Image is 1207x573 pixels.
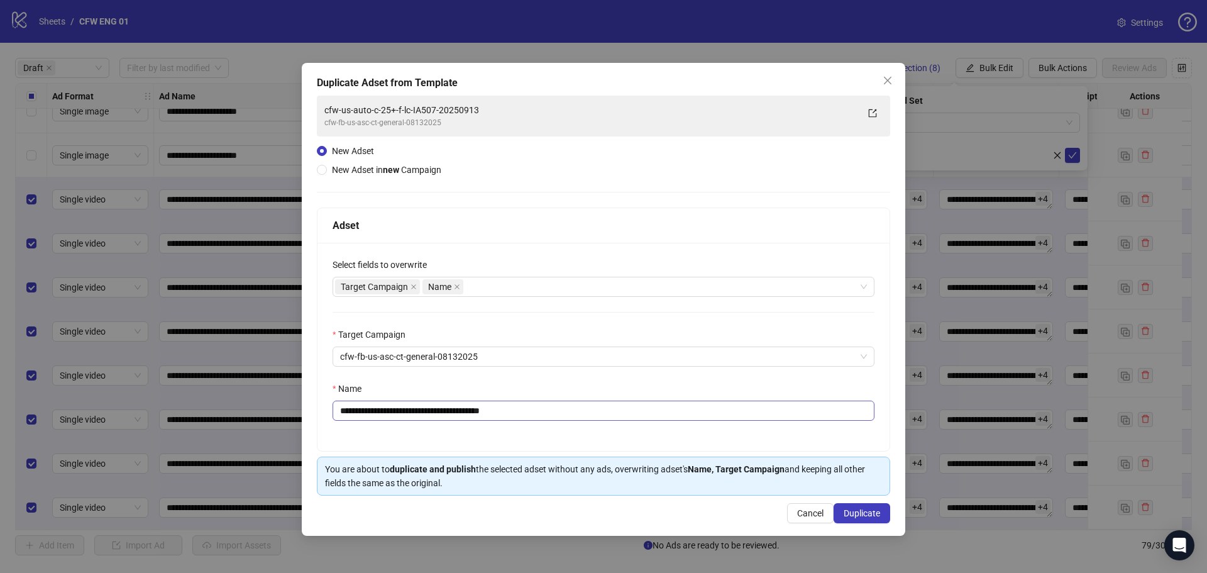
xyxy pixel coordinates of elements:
div: cfw-fb-us-asc-ct-general-08132025 [324,117,857,129]
span: Cancel [797,508,824,518]
strong: Name, Target Campaign [688,464,785,474]
span: cfw-fb-us-asc-ct-general-08132025 [340,347,867,366]
span: Target Campaign [335,279,420,294]
div: cfw-us-auto-c-25+-f-lc-IA507-20250913 [324,103,857,117]
strong: new [383,165,399,175]
button: Duplicate [834,503,890,523]
div: Open Intercom Messenger [1164,530,1194,560]
span: close [454,284,460,290]
div: Adset [333,218,874,233]
span: export [868,109,877,118]
span: Name [428,280,451,294]
span: New Adset [332,146,374,156]
input: Name [333,401,874,421]
strong: duplicate and publish [390,464,476,474]
div: You are about to the selected adset without any ads, overwriting adset's and keeping all other fi... [325,462,882,490]
span: Duplicate [844,508,880,518]
span: New Adset in Campaign [332,165,441,175]
button: Cancel [787,503,834,523]
span: Name [422,279,463,294]
label: Name [333,382,370,396]
button: Close [878,70,898,91]
label: Select fields to overwrite [333,258,435,272]
span: Target Campaign [341,280,408,294]
div: Duplicate Adset from Template [317,75,890,91]
span: close [411,284,417,290]
label: Target Campaign [333,328,414,342]
span: close [883,75,893,86]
